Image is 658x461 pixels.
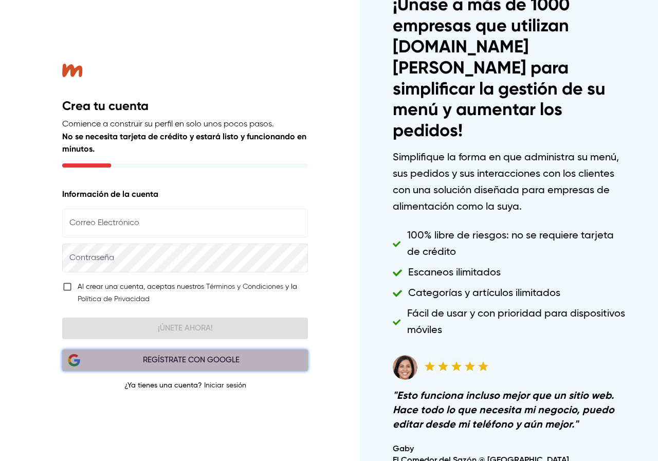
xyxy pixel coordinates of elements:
h6: " Esto funciona incluso mejor que un sitio web. Hace todo lo que necesita mi negocio, puedo edita... [393,388,625,431]
p: Información de la cuenta [62,188,308,200]
h6: Categorías y artículos ilimitados [408,285,560,302]
button: Google LogoRegístrate con Google [62,349,308,371]
div: Regístrate con Google [80,354,302,367]
img: Testimonial avatar [393,355,417,380]
p: ¿Ya tienes una cuenta? [62,381,308,390]
h6: Fácil de usar y con prioridad para dispositivos móviles [407,306,625,339]
h6: Simplifique la forma en que administra su menú, sus pedidos y sus interacciones con los clientes ... [393,150,625,215]
img: Google Logo [68,354,80,367]
div: Al crear una cuenta, aceptas nuestros y la [78,281,308,305]
p: No se necesita tarjeta de crédito y estará listo y funcionando en minutos. [62,131,308,155]
h6: Escaneos ilimitados [408,265,501,281]
a: Iniciar sesión [204,382,246,389]
a: Política de Privacidad [78,296,150,303]
p: Comience a construir su perfil en solo unos pocos pasos. [62,118,308,131]
h2: Crea tu cuenta [62,98,308,114]
h6: 100% libre de riesgos: no se requiere tarjeta de crédito [407,228,625,261]
a: Términos y Condiciones [206,283,283,290]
